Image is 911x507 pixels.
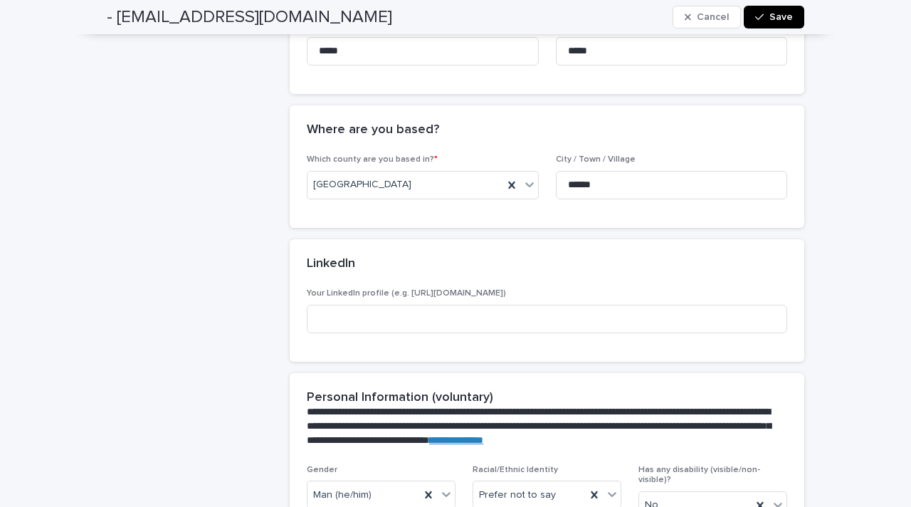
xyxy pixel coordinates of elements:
span: Cancel [697,12,729,22]
span: Save [769,12,793,22]
span: Your LinkedIn profile (e.g. [URL][DOMAIN_NAME]) [307,289,506,298]
h2: Personal Information (voluntary) [307,390,493,406]
h2: LinkedIn [307,256,355,272]
h2: Where are you based? [307,122,439,138]
span: Has any disability (visible/non-visible)? [638,466,760,484]
button: Cancel [673,6,741,28]
button: Save [744,6,804,28]
span: Man (he/him) [313,488,372,503]
span: Racial/Ethnic Identity [473,466,558,474]
span: [GEOGRAPHIC_DATA] [313,177,411,192]
span: Which county are you based in? [307,155,438,164]
span: City / Town / Village [556,155,636,164]
span: Prefer not to say [479,488,556,503]
span: Gender [307,466,337,474]
h2: - [EMAIL_ADDRESS][DOMAIN_NAME] [107,7,392,28]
